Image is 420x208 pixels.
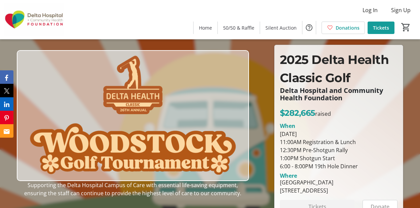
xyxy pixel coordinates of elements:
button: Log In [357,5,383,15]
div: When [280,122,295,130]
span: Sign Up [391,6,411,14]
span: Home [199,24,212,31]
span: $282,665 [280,108,315,118]
a: Home [194,22,217,34]
button: Cart [400,21,412,33]
div: [GEOGRAPHIC_DATA] [280,178,333,186]
span: Tickets [373,24,389,31]
p: raised [280,107,331,119]
div: [STREET_ADDRESS] [280,186,333,195]
span: Log In [363,6,378,14]
button: Help [302,21,316,34]
a: 50/50 & Raffle [218,22,260,34]
a: Silent Auction [260,22,302,34]
div: [DATE] 11:00AM Registration & Lunch 12:30PM Pre-Shotgun Rally 1:00PM Shotgun Start 6:00 - 8:00PM ... [280,130,398,170]
span: 50/50 & Raffle [223,24,254,31]
span: Supporting the Delta Hospital Campus of Care with essential life-saving equipment, ensuring the s... [24,181,241,197]
a: Donations [322,22,365,34]
span: Donations [336,24,360,31]
span: Silent Auction [265,24,297,31]
div: Where [280,173,297,178]
img: Delta Hospital and Community Health Foundation's Logo [4,3,64,36]
a: Tickets [368,22,394,34]
span: 2025 Delta Health Classic Golf [280,52,389,85]
button: Sign Up [386,5,416,15]
p: Delta Hospital and Community Health Foundation [280,87,398,102]
img: Campaign CTA Media Photo [17,50,249,181]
